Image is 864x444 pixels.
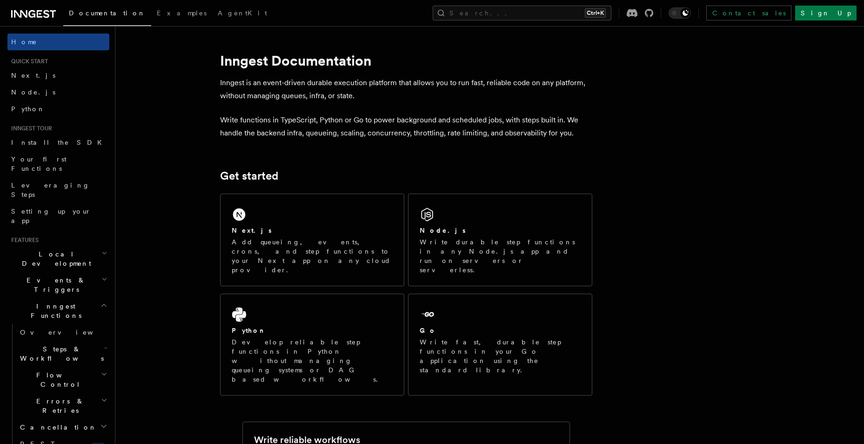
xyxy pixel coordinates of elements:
[7,34,109,50] a: Home
[7,134,109,151] a: Install the SDK
[706,6,791,20] a: Contact sales
[232,226,272,235] h2: Next.js
[16,324,109,341] a: Overview
[420,337,581,375] p: Write fast, durable step functions in your Go application using the standard library.
[7,246,109,272] button: Local Development
[220,52,592,69] h1: Inngest Documentation
[16,423,97,432] span: Cancellation
[408,294,592,396] a: GoWrite fast, durable step functions in your Go application using the standard library.
[7,203,109,229] a: Setting up your app
[16,393,109,419] button: Errors & Retries
[16,370,101,389] span: Flow Control
[16,419,109,436] button: Cancellation
[69,9,146,17] span: Documentation
[795,6,857,20] a: Sign Up
[212,3,273,25] a: AgentKit
[7,302,100,320] span: Inngest Functions
[7,125,52,132] span: Inngest tour
[232,237,393,275] p: Add queueing, events, crons, and step functions to your Next app on any cloud provider.
[11,72,55,79] span: Next.js
[7,84,109,101] a: Node.js
[7,151,109,177] a: Your first Functions
[11,139,107,146] span: Install the SDK
[63,3,151,26] a: Documentation
[232,326,266,335] h2: Python
[151,3,212,25] a: Examples
[420,326,436,335] h2: Go
[11,208,91,224] span: Setting up your app
[16,344,104,363] span: Steps & Workflows
[7,298,109,324] button: Inngest Functions
[7,101,109,117] a: Python
[669,7,691,19] button: Toggle dark mode
[220,169,278,182] a: Get started
[232,337,393,384] p: Develop reliable step functions in Python without managing queueing systems or DAG based workflows.
[11,37,37,47] span: Home
[16,367,109,393] button: Flow Control
[220,114,592,140] p: Write functions in TypeScript, Python or Go to power background and scheduled jobs, with steps bu...
[157,9,207,17] span: Examples
[20,329,116,336] span: Overview
[7,276,101,294] span: Events & Triggers
[433,6,611,20] button: Search...Ctrl+K
[16,397,101,415] span: Errors & Retries
[16,341,109,367] button: Steps & Workflows
[11,88,55,96] span: Node.js
[585,8,606,18] kbd: Ctrl+K
[7,67,109,84] a: Next.js
[420,226,466,235] h2: Node.js
[7,58,48,65] span: Quick start
[7,272,109,298] button: Events & Triggers
[11,105,45,113] span: Python
[7,236,39,244] span: Features
[220,294,404,396] a: PythonDevelop reliable step functions in Python without managing queueing systems or DAG based wo...
[7,249,101,268] span: Local Development
[218,9,267,17] span: AgentKit
[408,194,592,286] a: Node.jsWrite durable step functions in any Node.js app and run on servers or serverless.
[420,237,581,275] p: Write durable step functions in any Node.js app and run on servers or serverless.
[220,194,404,286] a: Next.jsAdd queueing, events, crons, and step functions to your Next app on any cloud provider.
[7,177,109,203] a: Leveraging Steps
[11,182,90,198] span: Leveraging Steps
[11,155,67,172] span: Your first Functions
[220,76,592,102] p: Inngest is an event-driven durable execution platform that allows you to run fast, reliable code ...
